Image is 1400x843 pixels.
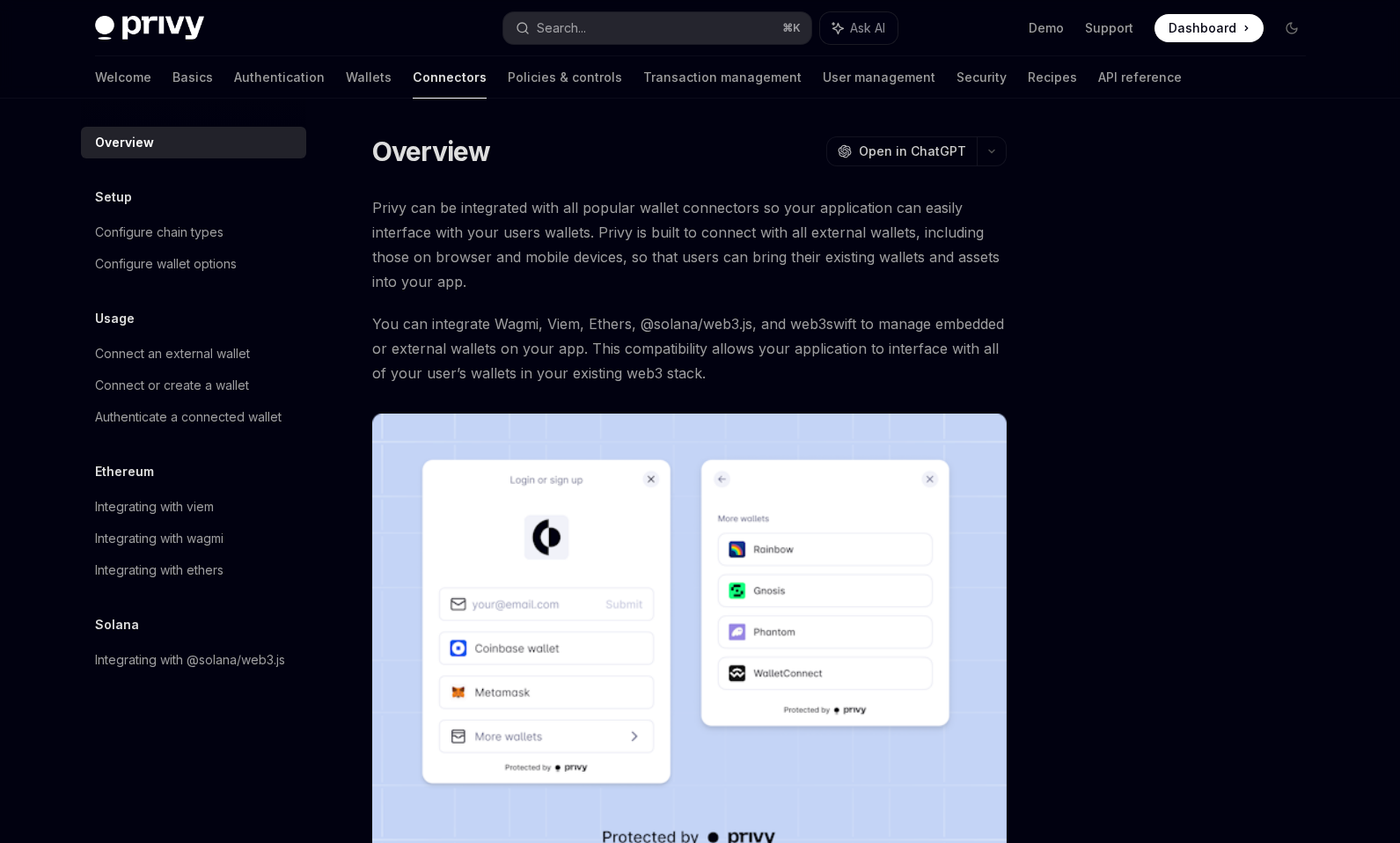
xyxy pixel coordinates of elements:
a: Recipes [1028,56,1077,99]
span: Dashboard [1169,19,1236,37]
button: Open in ChatGPT [826,136,977,166]
div: Integrating with wagmi [95,528,224,549]
a: Integrating with @solana/web3.js [81,644,306,676]
div: Connect an external wallet [95,343,250,364]
a: Security [957,56,1007,99]
a: Overview [81,127,306,158]
h5: Solana [95,614,139,635]
h5: Setup [95,187,132,208]
a: Connectors [413,56,487,99]
a: Authentication [234,56,325,99]
div: Search... [537,18,586,39]
a: Authenticate a connected wallet [81,401,306,433]
div: Integrating with @solana/web3.js [95,649,285,671]
a: Configure wallet options [81,248,306,280]
h5: Ethereum [95,461,154,482]
a: Connect an external wallet [81,338,306,370]
h1: Overview [372,136,491,167]
a: Welcome [95,56,151,99]
span: Open in ChatGPT [859,143,966,160]
span: You can integrate Wagmi, Viem, Ethers, @solana/web3.js, and web3swift to manage embedded or exter... [372,312,1007,385]
a: Wallets [346,56,392,99]
a: User management [823,56,935,99]
a: Transaction management [643,56,802,99]
div: Configure chain types [95,222,224,243]
a: API reference [1098,56,1182,99]
a: Dashboard [1154,14,1264,42]
a: Integrating with wagmi [81,523,306,554]
span: Ask AI [850,19,885,37]
span: Privy can be integrated with all popular wallet connectors so your application can easily interfa... [372,195,1007,294]
div: Authenticate a connected wallet [95,407,282,428]
div: Overview [95,132,154,153]
div: Configure wallet options [95,253,237,275]
a: Integrating with viem [81,491,306,523]
a: Support [1085,19,1133,37]
button: Search...⌘K [503,12,811,44]
a: Connect or create a wallet [81,370,306,401]
a: Basics [172,56,213,99]
div: Integrating with ethers [95,560,224,581]
button: Toggle dark mode [1278,14,1306,42]
span: ⌘ K [782,21,801,35]
div: Integrating with viem [95,496,214,517]
h5: Usage [95,308,135,329]
a: Integrating with ethers [81,554,306,586]
button: Ask AI [820,12,898,44]
a: Demo [1029,19,1064,37]
div: Connect or create a wallet [95,375,249,396]
a: Policies & controls [508,56,622,99]
a: Configure chain types [81,216,306,248]
img: dark logo [95,16,204,40]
